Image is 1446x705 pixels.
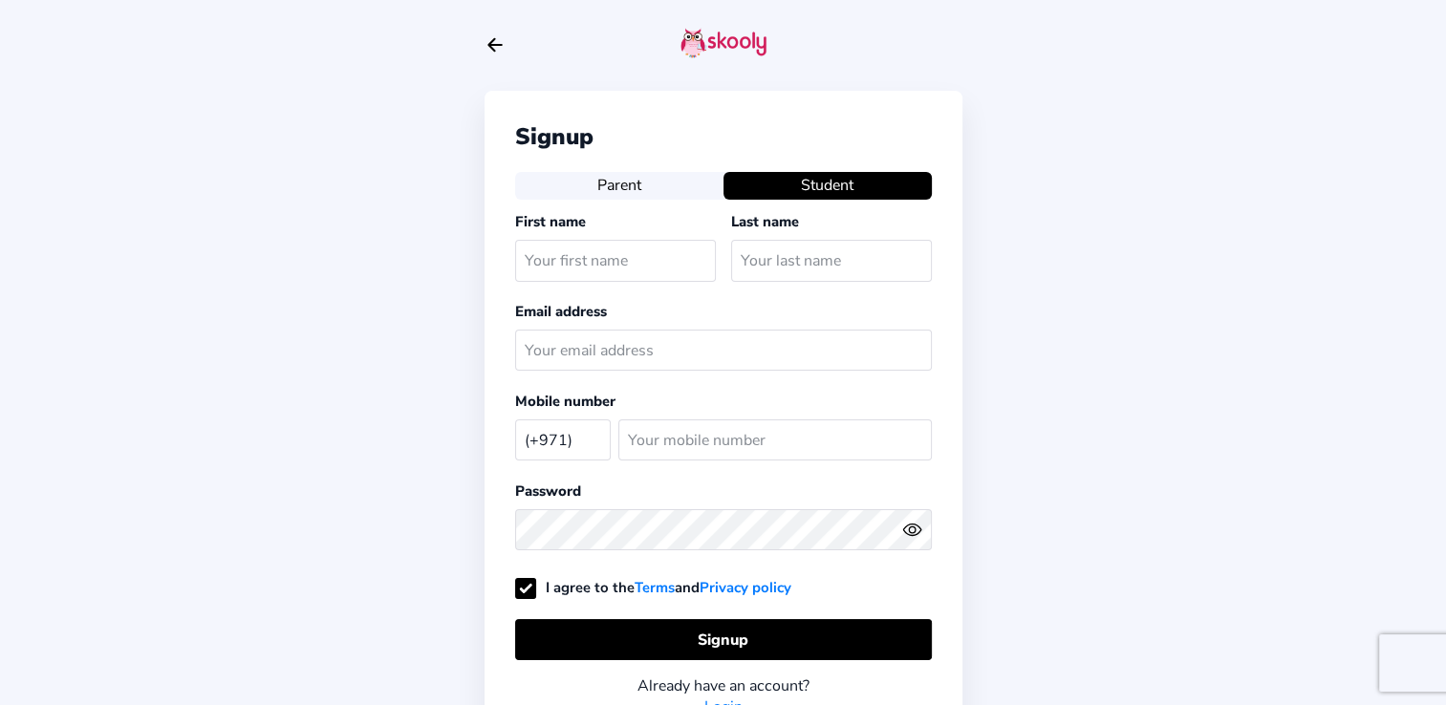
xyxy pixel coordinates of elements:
[515,675,932,696] div: Already have an account?
[515,578,791,597] label: I agree to the and
[515,240,716,281] input: Your first name
[515,121,932,152] div: Signup
[723,172,932,199] button: Student
[680,28,766,58] img: skooly-logo.png
[515,392,615,411] label: Mobile number
[515,302,607,321] label: Email address
[515,212,586,231] label: First name
[731,240,932,281] input: Your last name
[515,330,932,371] input: Your email address
[731,212,799,231] label: Last name
[515,172,723,199] button: Parent
[635,578,675,597] a: Terms
[902,520,931,540] button: eye outlineeye off outline
[618,419,932,460] input: Your mobile number
[515,481,581,501] label: Password
[902,520,922,540] ion-icon: eye outline
[485,34,506,55] button: arrow back outline
[700,578,791,597] a: Privacy policy
[515,619,932,660] button: Signup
